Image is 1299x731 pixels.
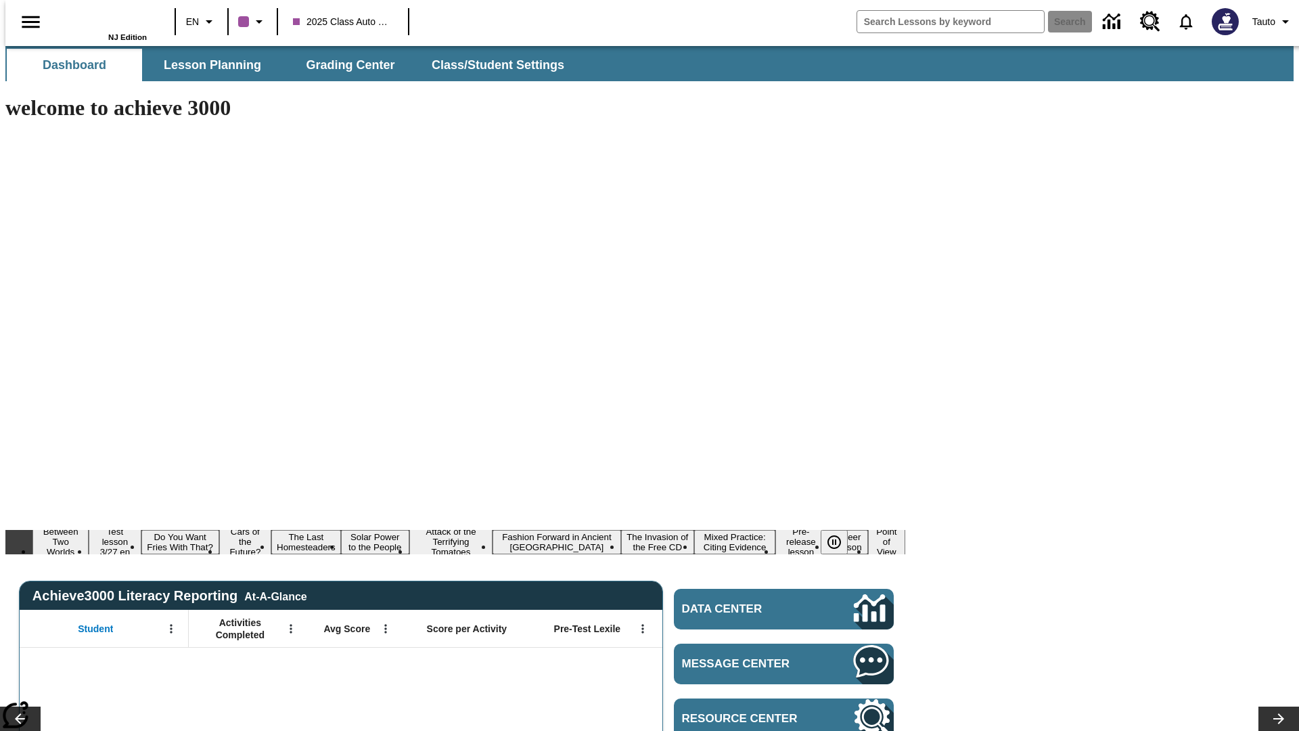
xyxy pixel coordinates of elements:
[78,623,113,635] span: Student
[196,617,285,641] span: Activities Completed
[682,712,813,726] span: Resource Center
[233,9,273,34] button: Class color is purple. Change class color
[164,58,261,73] span: Lesson Planning
[1095,3,1132,41] a: Data Center
[633,619,653,639] button: Open Menu
[621,530,694,554] button: Slide 9 The Invasion of the Free CD
[375,619,396,639] button: Open Menu
[32,525,89,559] button: Slide 1 Between Two Worlds
[1204,4,1247,39] button: Select a new avatar
[409,525,493,559] button: Slide 7 Attack of the Terrifying Tomatoes
[293,15,393,29] span: 2025 Class Auto Grade 13
[674,644,894,684] a: Message Center
[1168,4,1204,39] a: Notifications
[1252,15,1275,29] span: Tauto
[554,623,621,635] span: Pre-Test Lexile
[161,619,181,639] button: Open Menu
[306,58,394,73] span: Grading Center
[281,619,301,639] button: Open Menu
[775,525,826,559] button: Slide 11 Pre-release lesson
[341,530,409,554] button: Slide 6 Solar Power to the People
[43,58,106,73] span: Dashboard
[694,530,775,554] button: Slide 10 Mixed Practice: Citing Evidence
[821,530,848,554] button: Pause
[857,11,1044,32] input: search field
[427,623,507,635] span: Score per Activity
[271,530,341,554] button: Slide 5 The Last Homesteaders
[682,602,808,616] span: Data Center
[32,588,307,604] span: Achieve3000 Literacy Reporting
[5,49,576,81] div: SubNavbar
[421,49,575,81] button: Class/Student Settings
[821,530,861,554] div: Pause
[244,588,306,603] div: At-A-Glance
[180,9,223,34] button: Language: EN, Select a language
[868,525,905,559] button: Slide 13 Point of View
[493,530,620,554] button: Slide 8 Fashion Forward in Ancient Rome
[108,33,147,41] span: NJ Edition
[5,46,1294,81] div: SubNavbar
[145,49,280,81] button: Lesson Planning
[59,5,147,41] div: Home
[1247,9,1299,34] button: Profile/Settings
[1258,707,1299,731] button: Lesson carousel, Next
[141,530,219,554] button: Slide 3 Do You Want Fries With That?
[283,49,418,81] button: Grading Center
[323,623,370,635] span: Avg Score
[186,15,199,29] span: EN
[674,589,894,629] a: Data Center
[11,2,51,42] button: Open side menu
[1212,8,1239,35] img: Avatar
[219,525,271,559] button: Slide 4 Cars of the Future?
[89,525,141,559] button: Slide 2 Test lesson 3/27 en
[1132,3,1168,40] a: Resource Center, Will open in new tab
[432,58,564,73] span: Class/Student Settings
[7,49,142,81] button: Dashboard
[682,657,813,671] span: Message Center
[5,95,905,120] h1: welcome to achieve 3000
[59,6,147,33] a: Home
